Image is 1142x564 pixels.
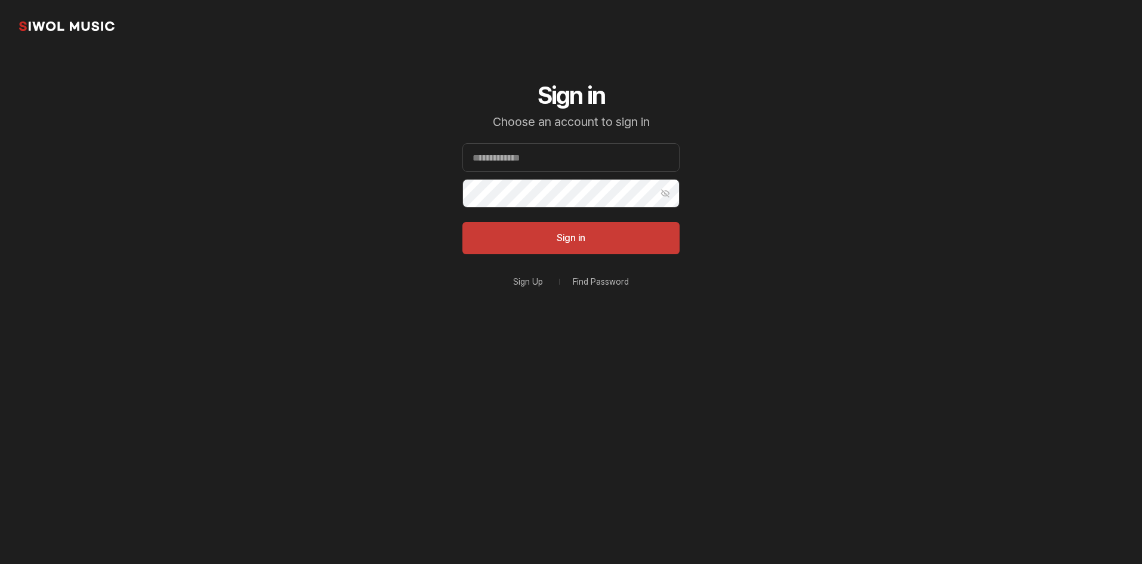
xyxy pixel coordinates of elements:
input: Email [462,143,680,172]
p: Choose an account to sign in [462,115,680,129]
a: Sign Up [513,278,543,286]
h2: Sign in [462,81,680,110]
a: Find Password [573,278,629,286]
input: Password [462,179,680,208]
button: Sign in [462,222,680,254]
